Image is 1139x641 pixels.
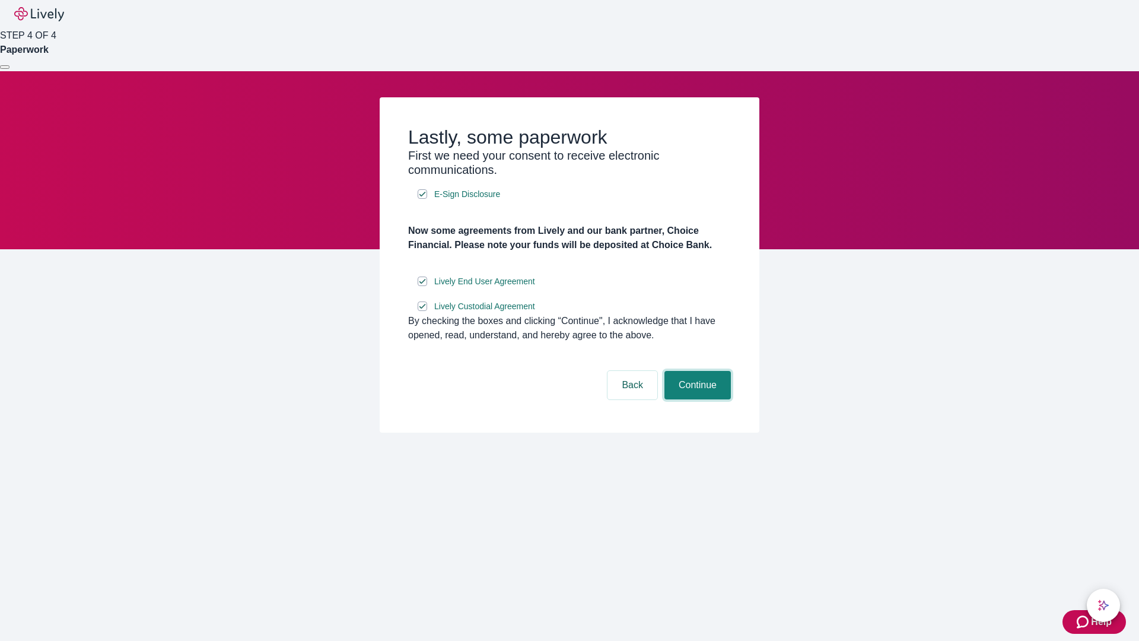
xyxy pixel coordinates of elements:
[664,371,731,399] button: Continue
[408,224,731,252] h4: Now some agreements from Lively and our bank partner, Choice Financial. Please note your funds wi...
[408,314,731,342] div: By checking the boxes and clicking “Continue", I acknowledge that I have opened, read, understand...
[1091,615,1112,629] span: Help
[408,148,731,177] h3: First we need your consent to receive electronic communications.
[1077,615,1091,629] svg: Zendesk support icon
[408,126,731,148] h2: Lastly, some paperwork
[434,188,500,201] span: E-Sign Disclosure
[14,7,64,21] img: Lively
[607,371,657,399] button: Back
[432,187,502,202] a: e-sign disclosure document
[1087,589,1120,622] button: chat
[1097,599,1109,611] svg: Lively AI Assistant
[432,299,537,314] a: e-sign disclosure document
[434,275,535,288] span: Lively End User Agreement
[1062,610,1126,634] button: Zendesk support iconHelp
[432,274,537,289] a: e-sign disclosure document
[434,300,535,313] span: Lively Custodial Agreement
